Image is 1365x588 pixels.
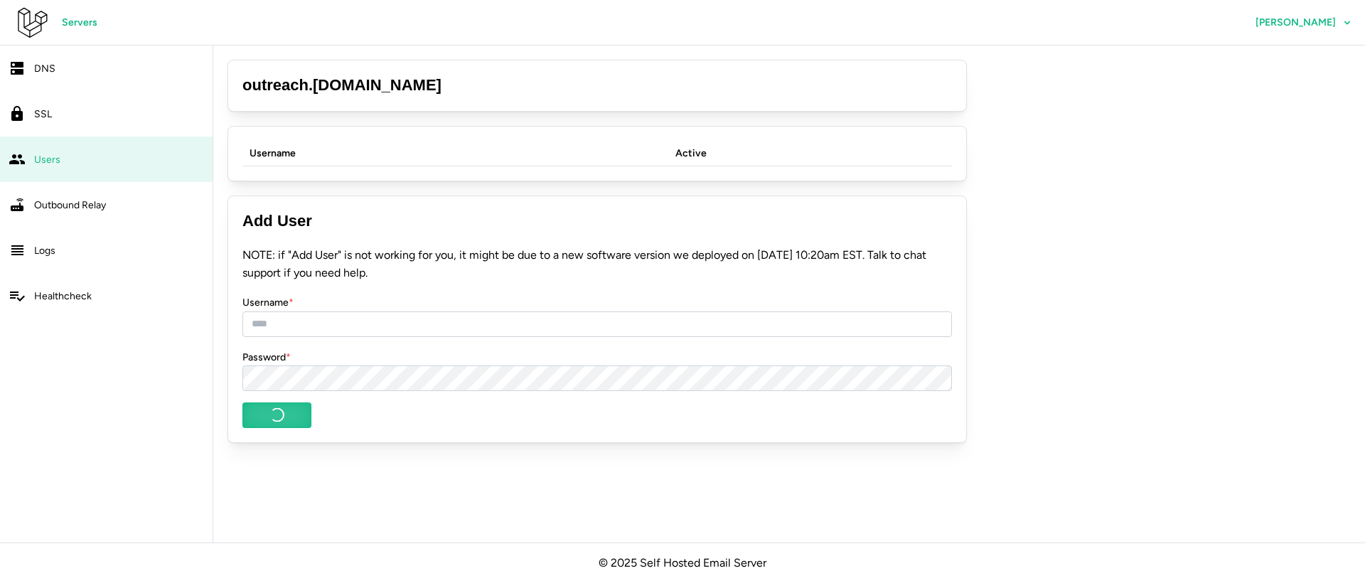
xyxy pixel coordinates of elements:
a: Servers [48,10,111,36]
span: Outbound Relay [34,199,106,211]
label: Username [242,295,294,311]
span: Logs [34,245,55,257]
th: Active [668,141,739,166]
span: DNS [34,63,55,75]
label: Password [242,350,291,365]
button: [PERSON_NAME] [1242,10,1365,36]
th: Username [242,141,668,166]
span: Servers [62,11,97,35]
h3: Add User [242,210,952,232]
span: Users [34,154,60,166]
span: Healthcheck [34,290,92,302]
p: NOTE: if "Add User" is not working for you, it might be due to a new software version we deployed... [242,247,952,282]
span: SSL [34,108,52,120]
span: [PERSON_NAME] [1256,18,1336,28]
h3: outreach . [DOMAIN_NAME] [242,75,952,97]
